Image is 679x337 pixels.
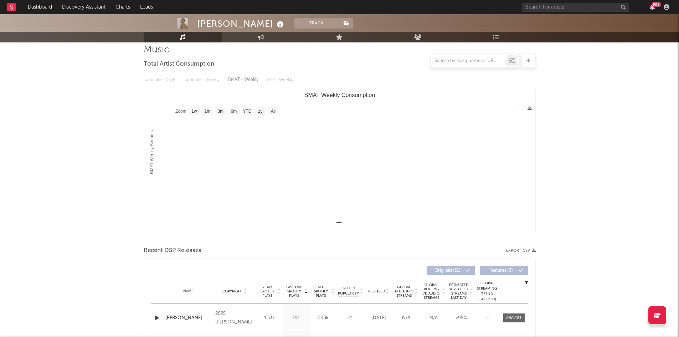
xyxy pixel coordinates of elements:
svg: BMAT Weekly Consumption [144,89,535,232]
text: All [271,109,275,114]
div: 1.53k [258,315,281,322]
span: Originals ( 31 ) [431,269,464,273]
div: Name [165,289,212,294]
div: N/A [422,315,446,322]
span: ATD Spotify Plays [312,285,330,298]
button: Export CSV [506,249,536,253]
span: Features ( 0 ) [485,269,518,273]
button: 99+ [650,4,655,10]
span: Released [368,289,385,293]
div: 21 [338,315,363,322]
text: 6m [231,109,237,114]
text: BMAT Weekly Consumption [304,92,375,98]
div: 191 [285,315,308,322]
div: [DATE] [367,315,391,322]
a: [PERSON_NAME] [165,315,212,322]
div: [PERSON_NAME] [197,18,286,30]
div: Global Streaming Trend (Last 60D) [477,281,498,302]
div: 99 + [652,2,661,7]
span: Music [144,46,169,54]
button: Track [294,18,339,29]
span: Recent DSP Releases [144,246,201,255]
text: 3m [217,109,223,114]
span: Copyright [222,289,243,293]
span: Global ATD Audio Streams [394,285,414,298]
text: YTD [243,109,251,114]
div: 3.43k [312,315,335,322]
text: → [511,108,516,113]
text: 1w [191,109,197,114]
div: N/A [394,315,418,322]
span: Estimated % Playlist Streams Last Day [449,283,469,300]
button: Features(0) [480,266,528,275]
text: Zoom [175,109,186,114]
button: Originals(31) [427,266,475,275]
text: BMAT Weekly Streams [149,130,154,174]
div: 2025 [PERSON_NAME] [215,310,254,327]
text: 1y [258,109,262,114]
span: Global Rolling 7D Audio Streams [422,283,441,300]
span: 7 Day Spotify Plays [258,285,277,298]
text: 1m [204,109,210,114]
input: Search by song name or URL [431,58,506,64]
input: Search for artists [522,3,629,12]
span: Last Day Spotify Plays [285,285,304,298]
span: Spotify Popularity [338,286,359,296]
div: >95% [449,315,473,322]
